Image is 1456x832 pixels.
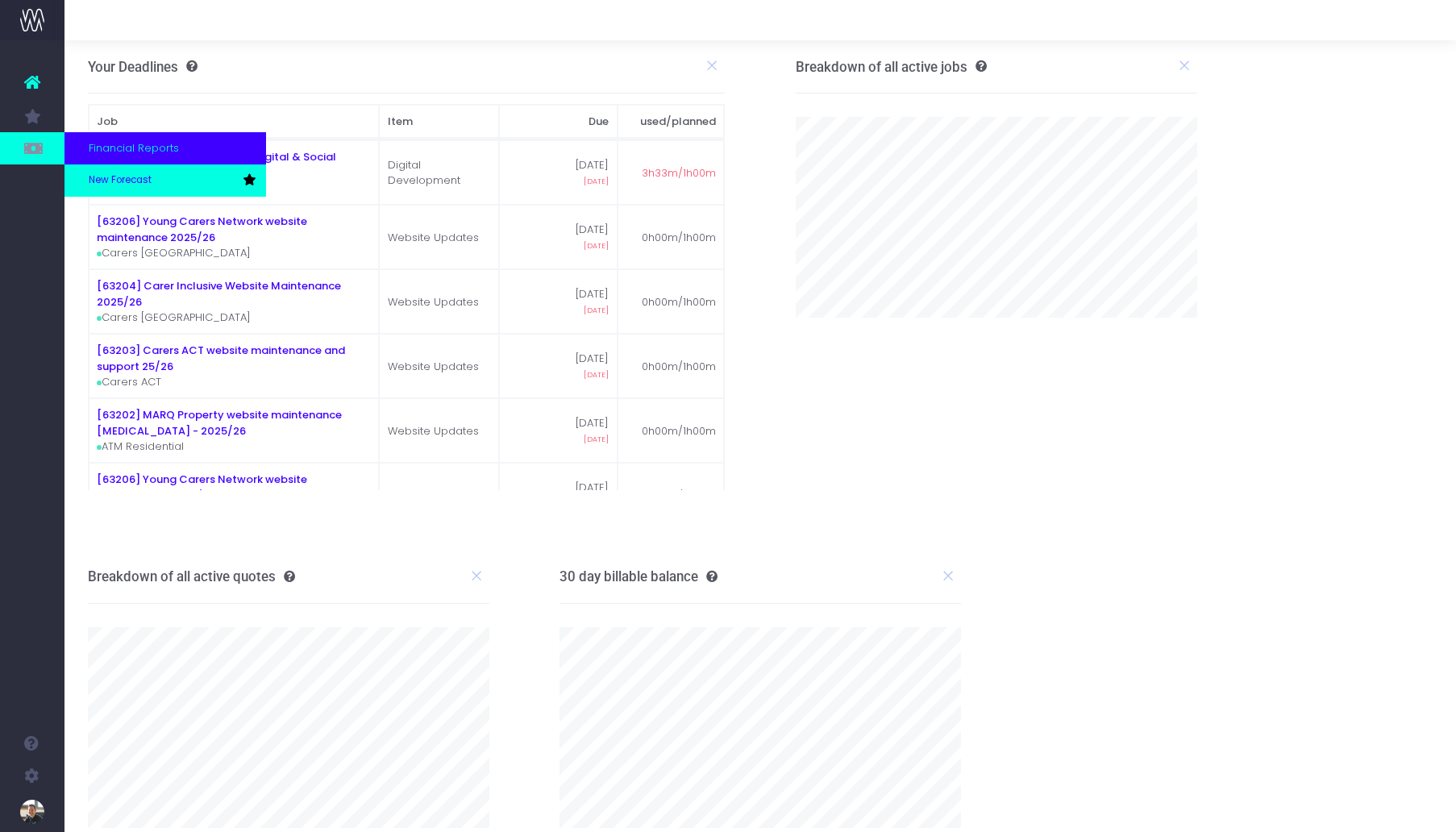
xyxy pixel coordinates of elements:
[64,164,266,197] a: New Forecast
[97,278,341,310] a: [63204] Carer Inclusive Website Maintenance 2025/26
[499,140,618,205] td: [DATE]
[379,105,498,139] th: Item: activate to sort column ascending
[97,214,307,245] a: [63206] Young Carers Network website maintenance 2025/26
[379,398,498,463] td: Website Updates
[89,269,380,334] td: Carers [GEOGRAPHIC_DATA]
[89,140,179,156] span: Financial Reports
[20,800,44,824] img: images/default_profile_image.png
[89,205,380,269] td: Carers [GEOGRAPHIC_DATA]
[88,568,295,584] h3: Breakdown of all active quotes
[642,230,716,246] span: 0h00m/1h00m
[89,105,380,139] th: Job: activate to sort column ascending
[499,398,618,463] td: [DATE]
[89,463,380,527] td: Carers [GEOGRAPHIC_DATA]
[642,423,716,439] span: 0h00m/1h00m
[89,398,380,463] td: ATM Residential
[379,334,498,398] td: Website Updates
[618,105,724,139] th: used/planned: activate to sort column ascending
[796,59,987,75] h3: Breakdown of all active jobs
[379,205,498,269] td: Website Updates
[642,165,716,181] span: 3h33m/1h00m
[88,59,198,75] h3: Your Deadlines
[499,205,618,269] td: [DATE]
[499,105,618,139] th: Due: activate to sort column ascending
[642,488,716,504] span: 0h00m/1h00m
[379,269,498,334] td: Website Updates
[499,334,618,398] td: [DATE]
[499,269,618,334] td: [DATE]
[584,305,609,316] span: [DATE]
[584,434,609,445] span: [DATE]
[642,359,716,375] span: 0h00m/1h00m
[89,173,152,188] span: New Forecast
[584,176,609,187] span: [DATE]
[97,472,307,503] a: [63206] Young Carers Network website maintenance 2025/26
[379,463,498,527] td: Website Updates
[89,334,380,398] td: Carers ACT
[379,140,498,205] td: Digital Development
[560,568,718,584] h3: 30 day billable balance
[499,463,618,527] td: [DATE]
[584,369,609,381] span: [DATE]
[97,343,345,374] a: [63203] Carers ACT website maintenance and support 25/26
[97,407,342,439] a: [63202] MARQ Property website maintenance [MEDICAL_DATA] - 2025/26
[584,240,609,252] span: [DATE]
[642,294,716,310] span: 0h00m/1h00m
